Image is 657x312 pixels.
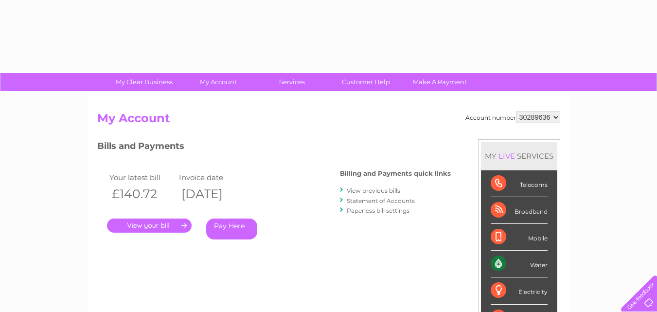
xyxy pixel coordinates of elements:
td: Your latest bill [107,171,177,184]
div: Telecoms [491,170,548,197]
div: Water [491,251,548,277]
h4: Billing and Payments quick links [340,170,451,177]
div: Mobile [491,224,548,251]
div: Electricity [491,277,548,304]
a: . [107,219,192,233]
a: Customer Help [326,73,406,91]
a: Paperless bill settings [347,207,409,214]
a: My Account [178,73,258,91]
div: MY SERVICES [481,142,557,170]
h3: Bills and Payments [97,139,451,156]
div: Account number [465,111,560,123]
a: Make A Payment [400,73,480,91]
a: Statement of Accounts [347,197,415,204]
div: Broadband [491,197,548,224]
div: LIVE [497,151,517,161]
a: View previous bills [347,187,400,194]
th: [DATE] [177,184,247,204]
a: Pay Here [206,219,257,239]
h2: My Account [97,111,560,130]
th: £140.72 [107,184,177,204]
a: Services [252,73,332,91]
td: Invoice date [177,171,247,184]
a: My Clear Business [104,73,184,91]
